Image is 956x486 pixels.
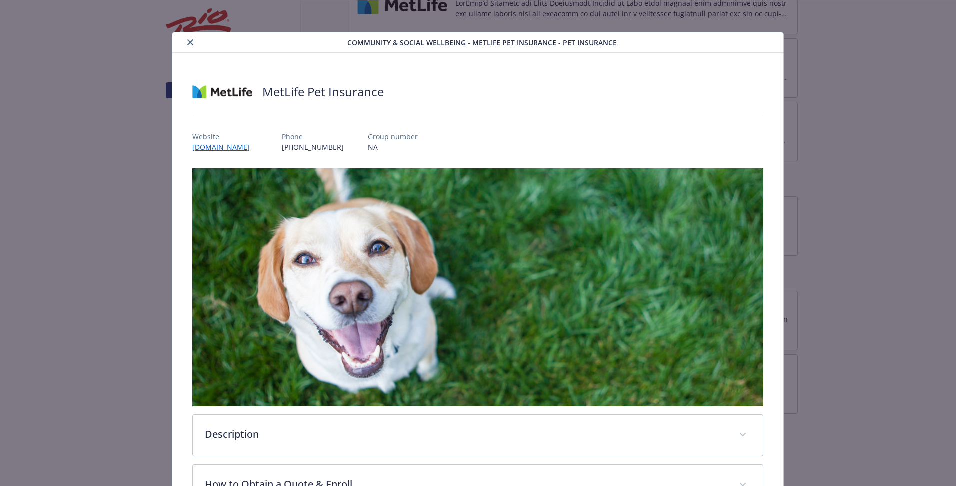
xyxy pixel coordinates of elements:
[368,142,418,152] p: NA
[347,37,617,48] span: Community & Social Wellbeing - MetLife Pet Insurance - Pet Insurance
[192,168,763,406] img: banner
[192,131,258,142] p: Website
[192,77,252,107] img: Metlife Inc
[262,83,384,100] h2: MetLife Pet Insurance
[368,131,418,142] p: Group number
[282,131,344,142] p: Phone
[184,36,196,48] button: close
[192,142,258,152] a: [DOMAIN_NAME]
[205,427,727,442] p: Description
[193,415,763,456] div: Description
[282,142,344,152] p: [PHONE_NUMBER]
